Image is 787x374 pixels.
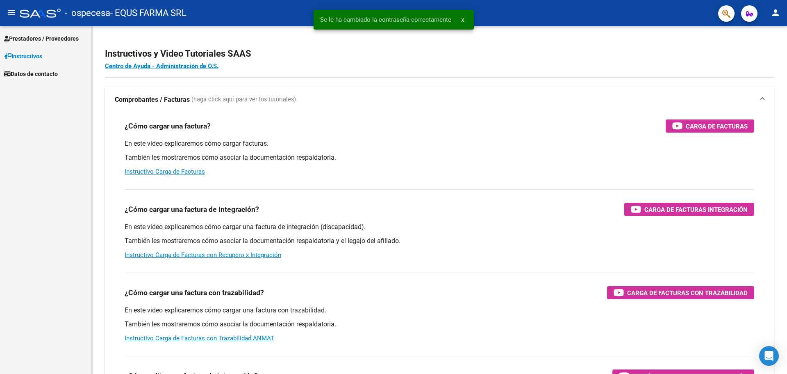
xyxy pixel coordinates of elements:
[686,121,748,131] span: Carga de Facturas
[105,87,774,113] mat-expansion-panel-header: Comprobantes / Facturas (haga click aquí para ver los tutoriales)
[125,251,281,259] a: Instructivo Carga de Facturas con Recupero x Integración
[125,287,264,298] h3: ¿Cómo cargar una factura con trazabilidad?
[666,119,754,133] button: Carga de Facturas
[7,8,16,18] mat-icon: menu
[771,8,780,18] mat-icon: person
[115,95,190,104] strong: Comprobantes / Facturas
[125,223,754,232] p: En este video explicaremos cómo cargar una factura de integración (discapacidad).
[125,120,211,132] h3: ¿Cómo cargar una factura?
[644,204,748,215] span: Carga de Facturas Integración
[759,346,779,366] div: Open Intercom Messenger
[125,168,205,175] a: Instructivo Carga de Facturas
[110,4,187,22] span: - EQUS FARMA SRL
[320,16,451,24] span: Se le ha cambiado la contraseña correctamente
[105,62,218,70] a: Centro de Ayuda - Administración de O.S.
[191,95,296,104] span: (haga click aquí para ver los tutoriales)
[125,320,754,329] p: También les mostraremos cómo asociar la documentación respaldatoria.
[455,12,471,27] button: x
[461,16,464,23] span: x
[4,52,42,61] span: Instructivos
[4,69,58,78] span: Datos de contacto
[4,34,79,43] span: Prestadores / Proveedores
[125,236,754,246] p: También les mostraremos cómo asociar la documentación respaldatoria y el legajo del afiliado.
[125,139,754,148] p: En este video explicaremos cómo cargar facturas.
[627,288,748,298] span: Carga de Facturas con Trazabilidad
[125,153,754,162] p: También les mostraremos cómo asociar la documentación respaldatoria.
[607,286,754,299] button: Carga de Facturas con Trazabilidad
[125,335,274,342] a: Instructivo Carga de Facturas con Trazabilidad ANMAT
[125,306,754,315] p: En este video explicaremos cómo cargar una factura con trazabilidad.
[125,204,259,215] h3: ¿Cómo cargar una factura de integración?
[624,203,754,216] button: Carga de Facturas Integración
[65,4,110,22] span: - ospecesa
[105,46,774,62] h2: Instructivos y Video Tutoriales SAAS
